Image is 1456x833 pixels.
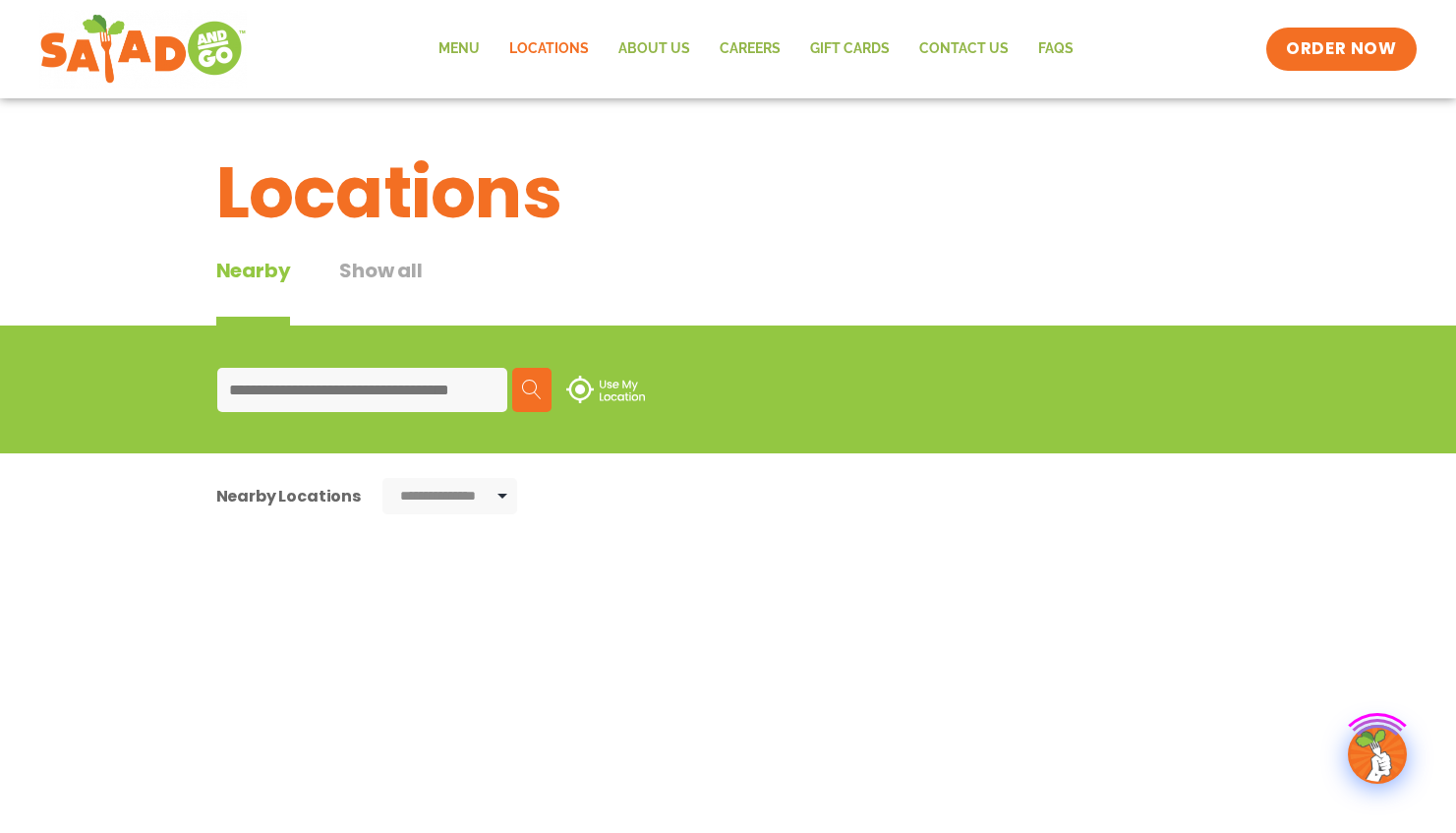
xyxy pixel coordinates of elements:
img: use-location.svg [566,376,645,403]
a: Careers [705,27,795,72]
img: new-SAG-logo-768×292 [39,10,247,89]
h1: Locations [216,140,1241,246]
a: About Us [604,27,705,72]
a: Locations [495,27,604,72]
span: ORDER NOW [1286,37,1396,61]
div: Nearby Locations [216,484,361,508]
a: FAQs [1023,27,1088,72]
img: search.svg [522,380,542,399]
a: Menu [424,27,495,72]
button: Show all [339,256,422,326]
a: Contact Us [904,27,1023,72]
a: ORDER NOW [1266,28,1416,71]
div: Nearby [216,256,291,326]
nav: Menu [424,27,1088,72]
div: Tabbed content [216,256,472,326]
a: GIFT CARDS [795,27,904,72]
